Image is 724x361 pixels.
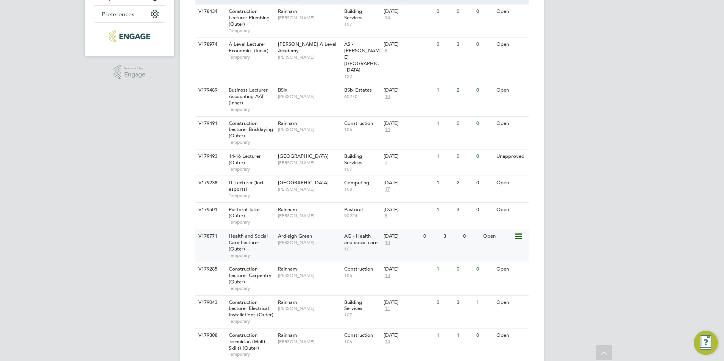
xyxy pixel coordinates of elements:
div: Open [495,117,527,131]
div: 1 [474,296,494,310]
img: carbonrecruitment-logo-retina.png [109,30,150,42]
div: 0 [455,149,474,163]
span: Building Services [344,8,362,21]
div: Open [495,5,527,19]
div: [DATE] [384,153,433,160]
span: 13 [384,272,391,279]
span: Rainham [278,8,297,14]
span: 14 [384,15,391,21]
div: Open [481,229,514,243]
span: 90224 [344,213,380,219]
span: 107 [344,312,380,318]
span: 108 [344,186,380,192]
span: Rainham [278,332,297,338]
div: 0 [474,328,494,342]
span: Building Services [344,153,362,166]
div: 2 [455,176,474,190]
span: Construction [344,332,373,338]
span: [PERSON_NAME] [278,272,340,279]
div: 3 [455,37,474,51]
span: 10 [384,240,391,246]
div: Open [495,328,527,342]
span: Temporary [229,318,274,324]
span: 14 [384,126,391,133]
div: V179501 [197,203,223,217]
div: 0 [421,229,441,243]
span: [PERSON_NAME] [278,213,340,219]
span: Ardleigh Green [278,233,312,239]
span: [PERSON_NAME] [278,305,340,311]
div: 2 [455,83,474,97]
span: 107 [344,166,380,172]
div: [DATE] [384,207,433,213]
div: [DATE] [384,87,433,93]
div: 0 [435,296,454,310]
span: Temporary [229,54,274,60]
span: BSix Estates [344,87,372,93]
span: 106 [344,272,380,279]
div: V178434 [197,5,223,19]
a: Powered byEngage [114,65,146,79]
span: Temporary [229,139,274,145]
span: [GEOGRAPHIC_DATA] [278,153,329,159]
span: A Level Lecturer Economics (Inner) [229,41,268,54]
div: [DATE] [384,120,433,127]
a: Go to home page [94,30,165,42]
span: AS - [PERSON_NAME][GEOGRAPHIC_DATA] [344,41,380,73]
div: [DATE] [384,233,420,240]
span: Engage [124,72,145,78]
div: V179043 [197,296,223,310]
span: 10 [384,93,391,100]
span: Construction Lecturer Electrical Installations (Outer) [229,299,273,318]
div: [DATE] [384,266,433,272]
span: Construction Lecturer Plumbing (Outer) [229,8,270,27]
div: V178974 [197,37,223,51]
div: 1 [435,149,454,163]
span: [PERSON_NAME] [278,339,340,345]
div: 0 [474,203,494,217]
span: Temporary [229,219,274,225]
div: 0 [455,5,474,19]
span: 14 [384,339,391,345]
span: 60270 [344,93,380,100]
span: IT Lecturer (incl. esports) [229,179,265,192]
span: Temporary [229,28,274,34]
span: Construction [344,266,373,272]
div: Open [495,262,527,276]
span: 8 [384,48,389,54]
button: Engage Resource Center [694,331,718,355]
span: 8 [384,213,389,219]
div: Open [495,83,527,97]
span: [PERSON_NAME] [278,126,340,132]
div: 0 [474,176,494,190]
span: Temporary [229,193,274,199]
div: Open [495,296,527,310]
span: Temporary [229,285,274,291]
span: Temporary [229,351,274,357]
div: 0 [474,149,494,163]
span: [PERSON_NAME] A Level Academy [278,41,336,54]
div: 0 [474,83,494,97]
span: [PERSON_NAME] [278,186,340,192]
span: [PERSON_NAME] [278,15,340,21]
div: V179308 [197,328,223,342]
span: 7 [384,160,389,166]
span: Construction Lecturer Bricklaying (Outer) [229,120,273,139]
span: Business Lecturer Accounting AAT (Inner) [229,87,268,106]
div: [DATE] [384,8,433,15]
span: Construction Technician (Multi Skills) (Outer) [229,332,265,351]
div: [DATE] [384,299,433,306]
span: Rainham [278,299,297,305]
div: V179491 [197,117,223,131]
span: 106 [344,339,380,345]
span: 17 [384,186,391,193]
span: Health and Social Care Lecturer (Outer) [229,233,268,252]
div: 1 [435,117,454,131]
div: [DATE] [384,180,433,186]
div: Open [495,37,527,51]
div: V178771 [197,229,223,243]
span: [PERSON_NAME] [278,54,340,60]
span: 14-16 Lecturer (Outer) [229,153,261,166]
div: 0 [455,262,474,276]
div: 0 [455,117,474,131]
